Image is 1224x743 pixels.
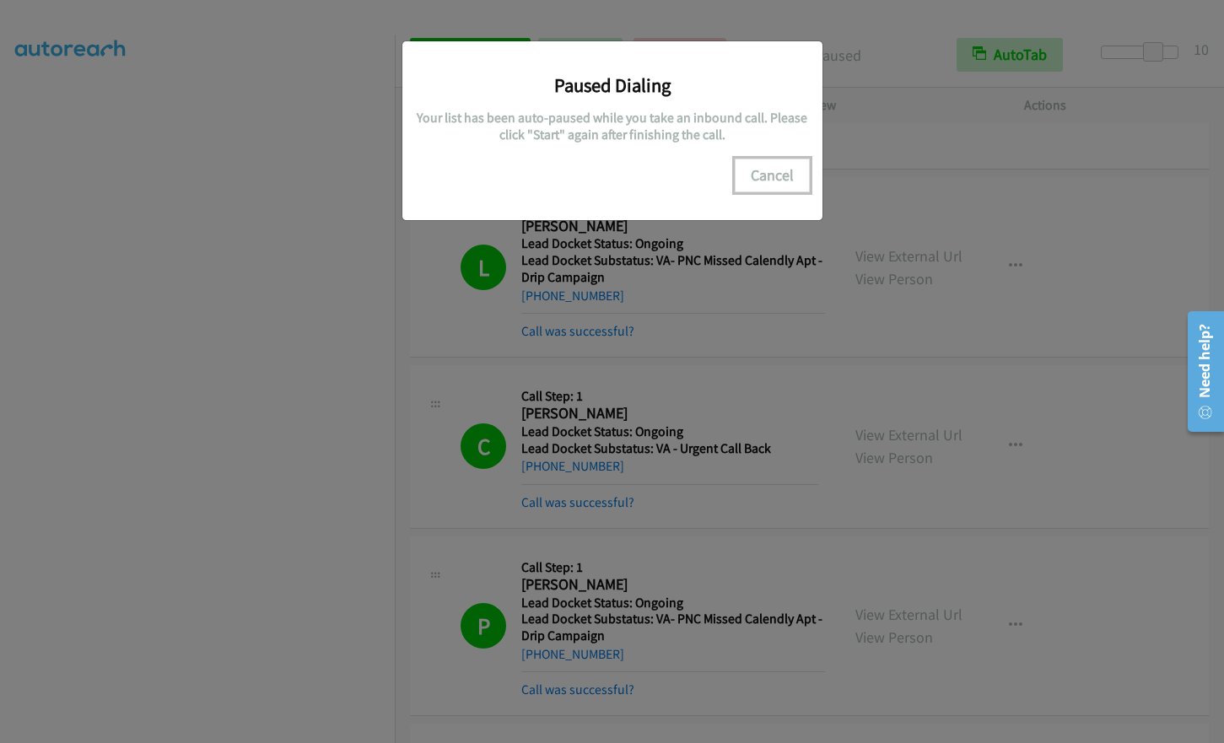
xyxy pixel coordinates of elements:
[1175,304,1224,439] iframe: Resource Center
[415,73,810,97] h3: Paused Dialing
[735,159,810,192] button: Cancel
[415,110,810,143] h5: Your list has been auto-paused while you take an inbound call. Please click "Start" again after f...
